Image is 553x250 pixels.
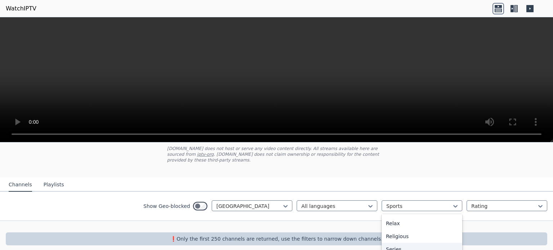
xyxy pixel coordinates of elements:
button: Channels [9,178,32,192]
label: Show Geo-blocked [143,203,190,210]
button: Playlists [44,178,64,192]
a: WatchIPTV [6,4,36,13]
p: ❗️Only the first 250 channels are returned, use the filters to narrow down channels. [9,235,544,242]
div: Religious [382,230,462,243]
a: iptv-org [197,152,214,157]
p: [DOMAIN_NAME] does not host or serve any video content directly. All streams available here are s... [167,146,386,163]
div: Relax [382,217,462,230]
